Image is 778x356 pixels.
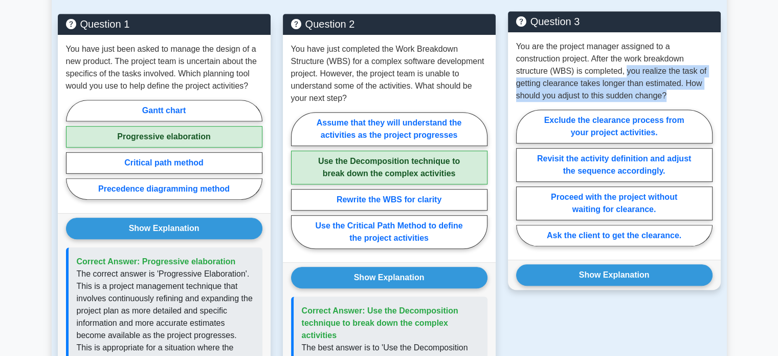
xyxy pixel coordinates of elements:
[66,43,262,92] p: You have just been asked to manage the design of a new product. The project team is uncertain abo...
[66,152,262,174] label: Critical path method
[516,148,713,182] label: Revisit the activity definition and adjust the sequence accordingly.
[302,306,458,340] span: Correct Answer: Use the Decomposition technique to break down the complex activities
[516,40,713,102] p: You are the project manager assigned to a construction project. After the work breakdown structur...
[66,218,262,239] button: Show Explanation
[291,151,487,184] label: Use the Decomposition technique to break down the complex activities
[291,215,487,249] label: Use the Critical Path Method to define the project activities
[66,18,262,30] h5: Question 1
[516,15,713,28] h5: Question 3
[77,257,236,266] span: Correct Answer: Progressive elaboration
[291,189,487,211] label: Rewrite the WBS for clarity
[66,126,262,148] label: Progressive elaboration
[516,110,713,143] label: Exclude the clearance process from your project activities.
[516,186,713,220] label: Proceed with the project without waiting for clearance.
[291,43,487,104] p: You have just completed the Work Breakdown Structure (WBS) for a complex software development pro...
[516,264,713,286] button: Show Explanation
[66,178,262,200] label: Precedence diagramming method
[291,112,487,146] label: Assume that they will understand the activities as the project progresses
[291,267,487,288] button: Show Explanation
[291,18,487,30] h5: Question 2
[516,225,713,246] label: Ask the client to get the clearance.
[66,100,262,121] label: Gantt chart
